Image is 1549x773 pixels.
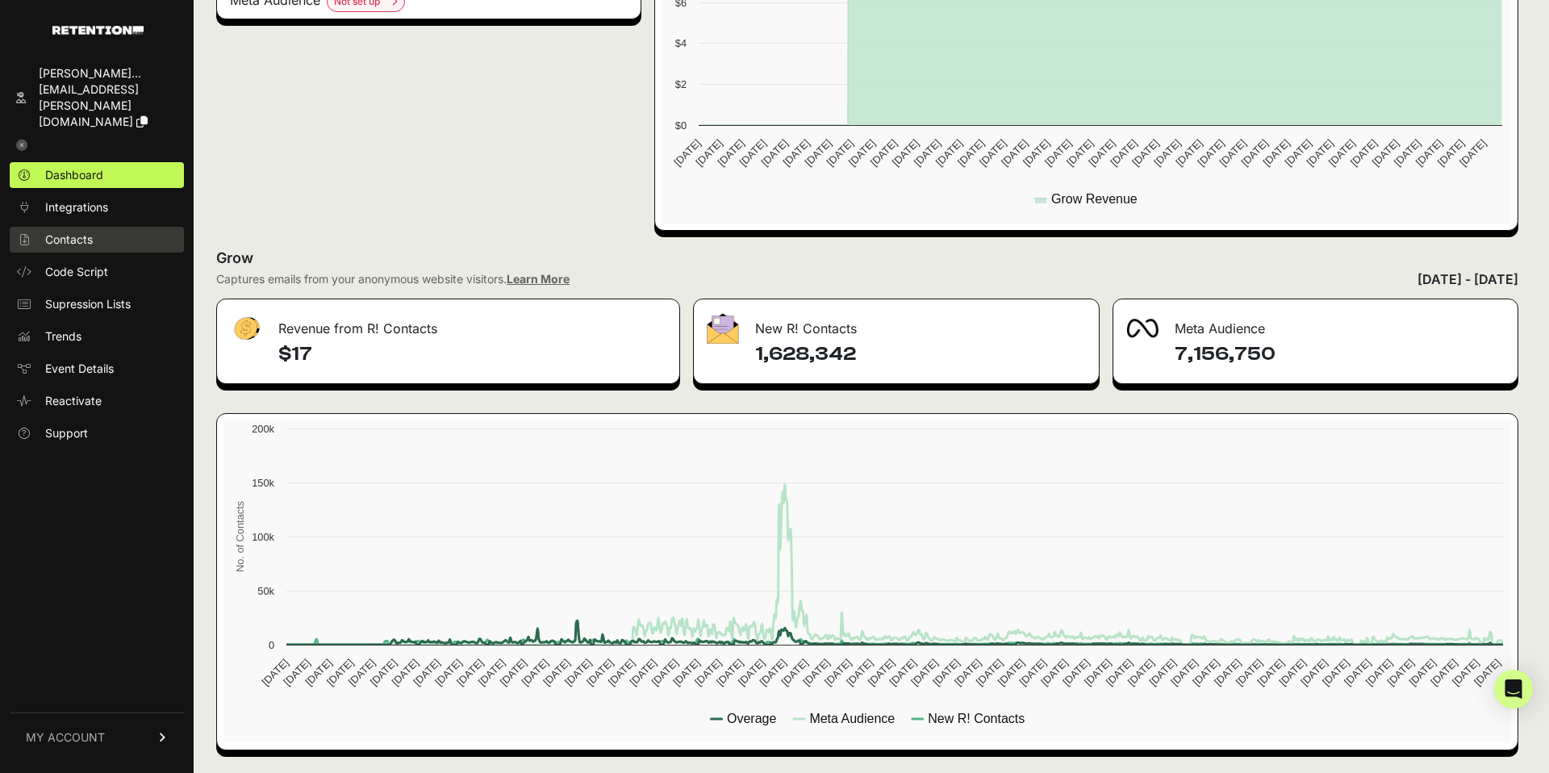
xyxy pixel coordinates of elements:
text: [DATE] [1363,657,1395,688]
text: [DATE] [584,657,616,688]
text: Meta Audience [809,712,895,725]
text: [DATE] [628,657,659,688]
text: [DATE] [1413,137,1445,169]
a: Dashboard [10,162,184,188]
text: [DATE] [1021,137,1052,169]
text: [DATE] [1370,137,1401,169]
text: $0 [675,119,687,132]
text: [DATE] [1234,657,1265,688]
text: [DATE] [1212,657,1243,688]
text: [DATE] [781,137,812,169]
text: [DATE] [476,657,507,688]
text: [DATE] [933,137,965,169]
text: [DATE] [1104,657,1135,688]
text: [DATE] [1064,137,1096,169]
text: [DATE] [694,137,725,169]
span: Reactivate [45,393,102,409]
text: [DATE] [1239,137,1271,169]
div: Open Intercom Messenger [1494,670,1533,708]
text: [DATE] [866,657,897,688]
text: [DATE] [912,137,943,169]
span: Trends [45,328,81,345]
text: [DATE] [1168,657,1200,688]
text: [DATE] [454,657,486,688]
text: [DATE] [779,657,810,688]
img: Retention.com [52,26,144,35]
text: [DATE] [736,657,767,688]
h4: 1,628,342 [755,341,1086,367]
text: Overage [727,712,776,725]
h4: $17 [278,341,666,367]
text: 150k [252,477,274,489]
text: [DATE] [955,137,987,169]
div: [PERSON_NAME]... [39,65,177,81]
text: [DATE] [1435,137,1467,169]
text: [DATE] [498,657,529,688]
a: Supression Lists [10,291,184,317]
h4: 7,156,750 [1175,341,1505,367]
text: [DATE] [324,657,356,688]
text: [DATE] [541,657,572,688]
img: fa-meta-2f981b61bb99beabf952f7030308934f19ce035c18b003e963880cc3fabeebb7.png [1126,319,1159,338]
text: [DATE] [1125,657,1157,688]
text: 0 [269,639,274,651]
text: [DATE] [890,137,921,169]
text: [DATE] [1276,657,1308,688]
text: 100k [252,531,274,543]
text: [DATE] [1320,657,1351,688]
text: [DATE] [846,137,878,169]
text: [DATE] [1086,137,1117,169]
text: [DATE] [1146,657,1178,688]
text: [DATE] [1457,137,1488,169]
text: [DATE] [1082,657,1113,688]
text: [DATE] [996,657,1027,688]
text: [DATE] [692,657,724,688]
a: Support [10,420,184,446]
text: [DATE] [1060,657,1092,688]
text: [DATE] [758,657,789,688]
div: Captures emails from your anonymous website visitors. [216,271,570,287]
text: [DATE] [974,657,1005,688]
text: [DATE] [260,657,291,688]
text: [DATE] [1152,137,1184,169]
div: New R! Contacts [694,299,1099,348]
text: [DATE] [1217,137,1249,169]
div: [DATE] - [DATE] [1417,270,1518,289]
img: fa-dollar-13500eef13a19c4ab2b9ed9ad552e47b0d9fc28b02b83b90ba0e00f96d6372e9.png [230,313,262,345]
text: 50k [257,585,274,597]
a: Reactivate [10,388,184,414]
text: [DATE] [844,657,875,688]
span: Supression Lists [45,296,131,312]
text: [DATE] [825,137,856,169]
text: [DATE] [759,137,791,169]
text: [DATE] [1406,657,1438,688]
text: [DATE] [999,137,1030,169]
text: [DATE] [1255,657,1287,688]
text: [DATE] [1305,137,1336,169]
text: [DATE] [368,657,399,688]
text: [DATE] [1017,657,1049,688]
text: [DATE] [1472,657,1503,688]
a: MY ACCOUNT [10,712,184,762]
text: [DATE] [930,657,962,688]
text: [DATE] [952,657,983,688]
a: [PERSON_NAME]... [EMAIL_ADDRESS][PERSON_NAME][DOMAIN_NAME] [10,61,184,135]
text: [DATE] [908,657,940,688]
text: [DATE] [887,657,919,688]
text: [DATE] [1428,657,1459,688]
text: [DATE] [1174,137,1205,169]
text: [DATE] [303,657,334,688]
text: [DATE] [1348,137,1380,169]
text: [DATE] [1298,657,1330,688]
span: [EMAIL_ADDRESS][PERSON_NAME][DOMAIN_NAME] [39,82,139,128]
text: [DATE] [822,657,854,688]
a: Integrations [10,194,184,220]
text: [DATE] [1196,137,1227,169]
span: MY ACCOUNT [26,729,105,746]
span: Event Details [45,361,114,377]
text: [DATE] [1385,657,1417,688]
img: fa-envelope-19ae18322b30453b285274b1b8af3d052b27d846a4fbe8435d1a52b978f639a2.png [707,313,739,344]
text: [DATE] [432,657,464,688]
a: Trends [10,324,184,349]
h2: Grow [216,247,1518,270]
